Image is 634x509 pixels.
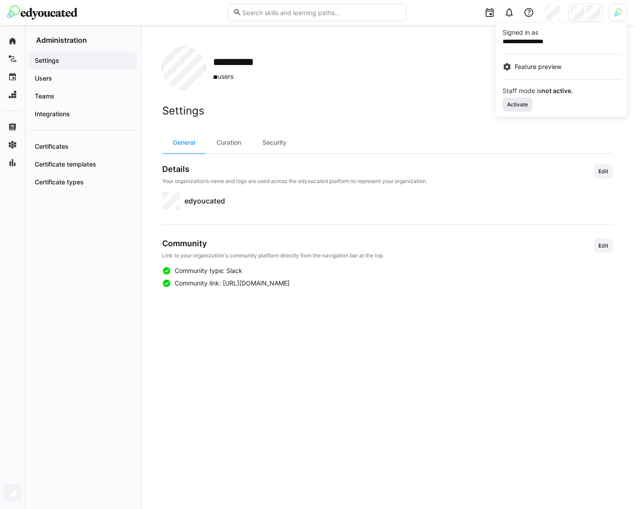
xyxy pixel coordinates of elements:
[541,87,571,94] strong: not active
[503,28,620,37] p: Signed in as
[515,62,561,71] span: Feature preview
[506,101,529,108] span: Activate
[503,88,620,94] div: Staff mode is .
[503,98,532,112] button: Activate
